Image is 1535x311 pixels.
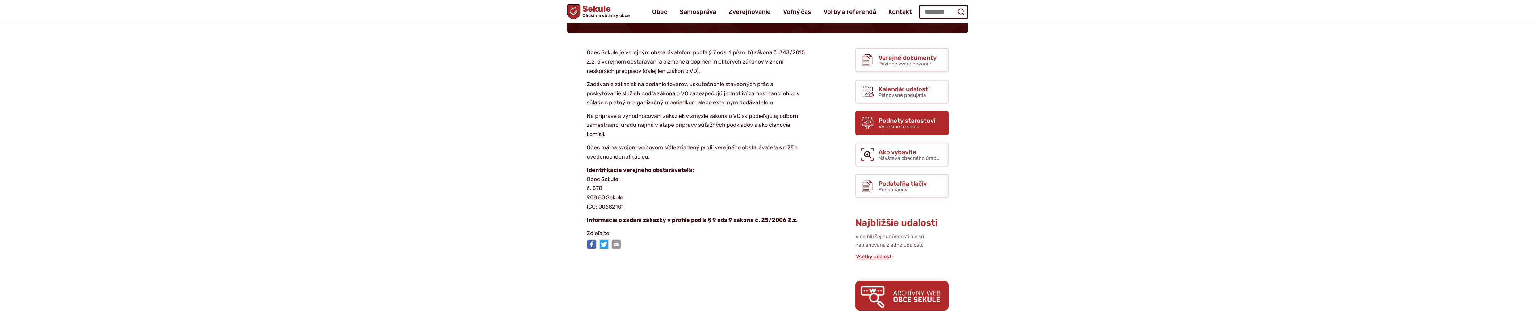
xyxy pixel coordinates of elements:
a: Logo Sekule, prejsť na domovskú stránku. [567,4,630,19]
span: Návšteva obecného úradu [879,155,940,161]
a: Všetky udalosti [855,254,893,259]
a: Podnety starostovi Vyriešme to spolu [855,111,949,135]
a: Verejné dokumenty Povinné zverejňovanie [855,48,949,72]
a: Ako vybavíte Návšteva obecného úradu [855,143,949,167]
p: Obec Sekule je verejným obstarávateľom podľa § 7 ods. 1 písm. b) zákona č. 343/2015 Z.z. o verejn... [587,48,806,76]
a: Kontakt [888,3,912,20]
a: Podateľňa tlačív Pre občanov [855,174,949,198]
strong: Identifikácia verejného obstarávateľa: [587,167,694,173]
span: Podnety starostovi [879,117,935,124]
a: Obec [652,3,667,20]
span: Oficiálne stránky obce [582,13,630,18]
a: Voľný čas [783,3,811,20]
img: Zdieľať na Twitteri [599,239,609,249]
span: Plánované podujatia [879,92,926,98]
p: Zadávanie zákaziek na dodanie tovarov, uskutočnenie stavebných prác a poskytovanie služieb podľa ... [587,80,806,107]
span: Sekule [580,5,630,18]
p: Na príprave a vyhodnocovaní zákaziek v zmysle zákona o VO sa podieľajú aj odborní zamestnanci úra... [587,112,806,139]
span: Povinné zverejňovanie [879,61,931,67]
img: Zdieľať na Facebooku [587,239,597,249]
p: Zdieľajte [587,229,806,238]
a: Voľby a referendá [824,3,876,20]
p: V najbližšej budúcnosti nie sú naplánované žiadne udalosti. [855,233,949,249]
span: Kalendár udalostí [879,86,930,93]
a: Samospráva [680,3,716,20]
span: Verejné dokumenty [879,54,937,61]
span: Ako vybavíte [879,149,940,155]
img: archiv.png [855,281,949,311]
p: Obec má na svojom webovom sídle zriadený profil verejného obstarávateľa s nižšie uvedenou identif... [587,143,806,161]
a: Kalendár udalostí Plánované podujatia [855,80,949,104]
span: Podateľňa tlačív [879,180,927,187]
p: Obec Sekule č. 570 908 80 Sekule IČO: 00682101 [587,166,806,211]
strong: Informácie o zadaní zákazky v profile podľa § 9 ods.9 zákona č. 25/2006 Z.z. [587,217,798,223]
span: Vyriešme to spolu [879,124,920,130]
img: Zdieľať e-mailom [611,239,621,249]
img: Prejsť na domovskú stránku [567,4,580,19]
span: Pre občanov [879,187,908,193]
a: Zverejňovanie [728,3,771,20]
h3: Najbližšie udalosti [855,218,949,228]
